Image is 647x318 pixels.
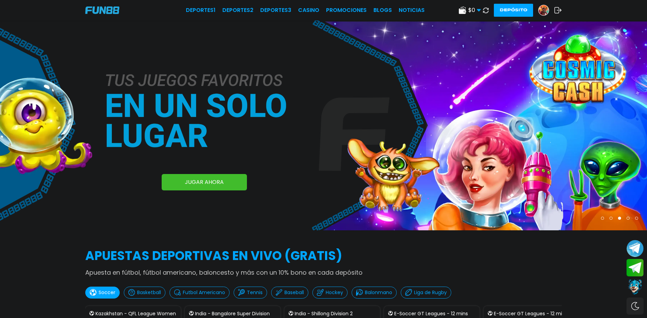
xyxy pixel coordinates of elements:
button: Join telegram [627,259,644,277]
button: Tennis [234,287,267,299]
a: Deportes1 [186,6,216,14]
p: Baseball [284,289,304,296]
a: Avatar [538,5,554,16]
p: India - Shillong Division 2 [295,310,353,317]
p: Hockey [326,289,343,296]
button: Hockey [312,287,348,299]
a: CASINO [298,6,319,14]
div: Switch theme [627,298,644,315]
p: Kazakhstan - QFL League Women [95,310,176,317]
img: Avatar [539,5,549,15]
a: Deportes3 [260,6,291,14]
button: Basketball [124,287,165,299]
p: Balonmano [365,289,392,296]
button: Balonmano [352,287,397,299]
a: BLOGS [373,6,392,14]
p: Futbol Americano [183,289,225,296]
a: JUGAR AHORA [162,174,247,190]
button: Contact customer service [627,278,644,296]
p: Apuesta en fútbol, fútbol americano, baloncesto y más con un 10% bono en cada depósito [85,268,562,277]
p: Soccer [99,289,115,296]
button: Depósito [494,4,533,17]
button: Join telegram channel [627,240,644,257]
button: Soccer [85,287,120,299]
p: Liga de Rugby [414,289,447,296]
img: Company Logo [85,6,119,14]
p: Tennis [247,289,263,296]
a: Promociones [326,6,367,14]
p: E-Soccer GT Leagues - 12 mins [494,310,568,317]
h2: APUESTAS DEPORTIVAS EN VIVO (gratis) [85,247,562,265]
p: Basketball [137,289,161,296]
button: Liga de Rugby [401,287,451,299]
span: $ 0 [468,6,481,14]
p: E-Soccer GT Leagues - 12 mins [394,310,468,317]
p: India - Bangalore Super Division [195,310,270,317]
button: Futbol Americano [170,287,230,299]
button: Baseball [271,287,308,299]
a: Deportes2 [222,6,253,14]
a: NOTICIAS [399,6,425,14]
